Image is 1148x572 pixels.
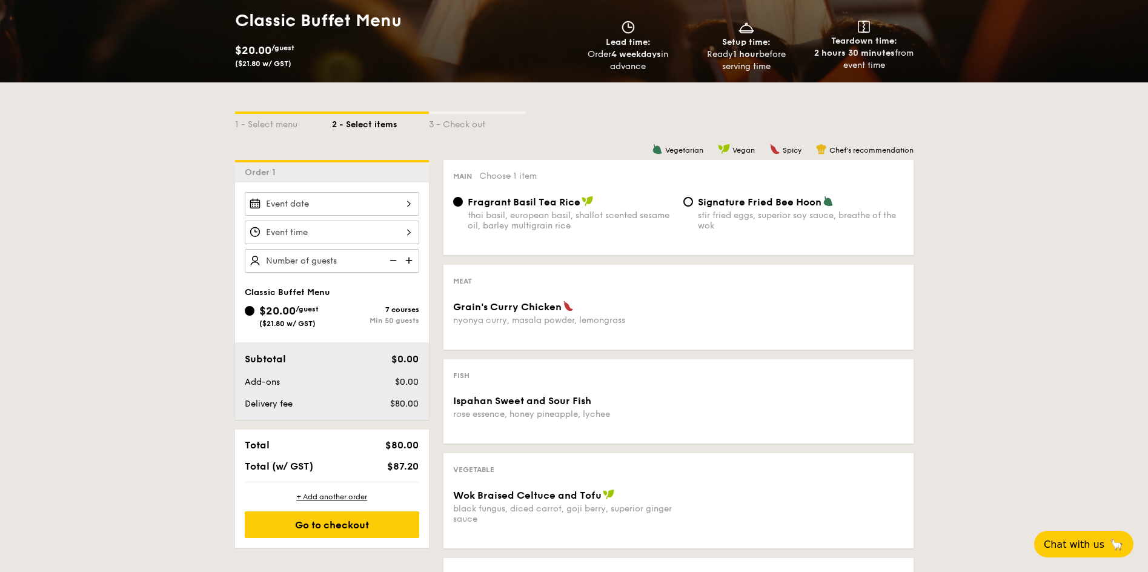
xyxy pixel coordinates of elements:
[453,490,602,501] span: Wok Braised Celtuce and Tofu
[1109,537,1124,551] span: 🦙
[823,196,834,207] img: icon-vegetarian.fe4039eb.svg
[453,197,463,207] input: Fragrant Basil Tea Ricethai basil, european basil, shallot scented sesame oil, barley multigrain ...
[235,44,271,57] span: $20.00
[665,146,703,155] span: Vegetarian
[245,192,419,216] input: Event date
[563,301,574,311] img: icon-spicy.37a8142b.svg
[245,249,419,273] input: Number of guests
[1044,539,1104,550] span: Chat with us
[383,249,401,272] img: icon-reduce.1d2dbef1.svg
[395,377,419,387] span: $0.00
[574,48,683,73] div: Order in advance
[259,319,316,328] span: ($21.80 w/ GST)
[1034,531,1133,557] button: Chat with us🦙
[479,171,537,181] span: Choose 1 item
[692,48,800,73] div: Ready before serving time
[683,197,693,207] input: Signature Fried Bee Hoonstir fried eggs, superior soy sauce, breathe of the wok
[245,461,313,472] span: Total (w/ GST)
[387,461,419,472] span: $87.20
[698,196,821,208] span: Signature Fried Bee Hoon
[401,249,419,272] img: icon-add.58712e84.svg
[468,210,674,231] div: thai basil, european basil, shallot scented sesame oil, barley multigrain rice
[271,44,294,52] span: /guest
[619,21,637,34] img: icon-clock.2db775ea.svg
[391,353,419,365] span: $0.00
[858,21,870,33] img: icon-teardown.65201eee.svg
[453,277,472,285] span: Meat
[453,371,469,380] span: Fish
[718,144,730,155] img: icon-vegan.f8ff3823.svg
[390,399,419,409] span: $80.00
[814,48,895,58] strong: 2 hours 30 minutes
[453,395,591,407] span: Ispahan Sweet and Sour Fish
[606,37,651,47] span: Lead time:
[769,144,780,155] img: icon-spicy.37a8142b.svg
[733,49,759,59] strong: 1 hour
[245,492,419,502] div: + Add another order
[245,221,419,244] input: Event time
[652,144,663,155] img: icon-vegetarian.fe4039eb.svg
[245,377,280,387] span: Add-ons
[429,114,526,131] div: 3 - Check out
[259,304,296,318] span: $20.00
[732,146,755,155] span: Vegan
[453,465,494,474] span: Vegetable
[582,196,594,207] img: icon-vegan.f8ff3823.svg
[245,511,419,538] div: Go to checkout
[235,59,291,68] span: ($21.80 w/ GST)
[245,399,293,409] span: Delivery fee
[453,301,562,313] span: Grain's Curry Chicken
[245,353,286,365] span: Subtotal
[296,305,319,313] span: /guest
[235,10,569,32] h1: Classic Buffet Menu
[245,306,254,316] input: $20.00/guest($21.80 w/ GST)7 coursesMin 50 guests
[611,49,661,59] strong: 4 weekdays
[603,489,615,500] img: icon-vegan.f8ff3823.svg
[453,504,674,524] div: black fungus, diced carrot, goji berry, superior ginger sauce
[829,146,914,155] span: Chef's recommendation
[332,305,419,314] div: 7 courses
[737,21,755,34] img: icon-dish.430c3a2e.svg
[332,316,419,325] div: Min 50 guests
[332,114,429,131] div: 2 - Select items
[453,315,674,325] div: nyonya curry, masala powder, lemongrass
[385,439,419,451] span: $80.00
[245,439,270,451] span: Total
[831,36,897,46] span: Teardown time:
[245,167,280,178] span: Order 1
[235,114,332,131] div: 1 - Select menu
[698,210,904,231] div: stir fried eggs, superior soy sauce, breathe of the wok
[453,409,674,419] div: rose essence, honey pineapple, lychee
[245,287,330,298] span: Classic Buffet Menu
[816,144,827,155] img: icon-chef-hat.a58ddaea.svg
[468,196,580,208] span: Fragrant Basil Tea Rice
[783,146,801,155] span: Spicy
[453,172,472,181] span: Main
[810,47,918,71] div: from event time
[722,37,771,47] span: Setup time:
